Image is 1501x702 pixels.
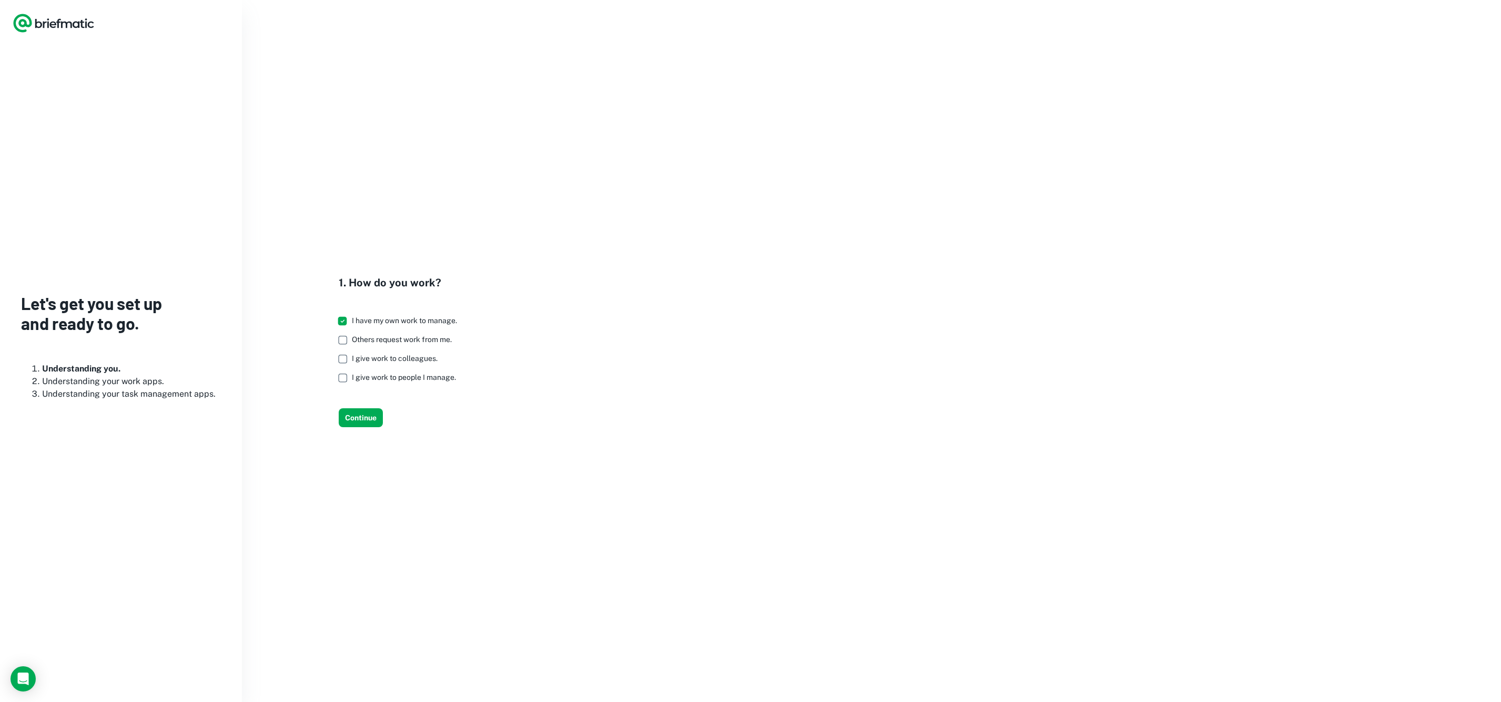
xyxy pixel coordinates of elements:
[42,375,221,388] li: Understanding your work apps.
[352,316,457,325] span: I have my own work to manage.
[352,335,452,344] span: Others request work from me.
[13,13,95,34] a: Logo
[339,408,383,427] button: Continue
[11,666,36,691] div: Load Chat
[339,275,465,291] h4: 1. How do you work?
[42,388,221,400] li: Understanding your task management apps.
[21,293,221,334] h3: Let's get you set up and ready to go.
[352,354,438,363] span: I give work to colleagues.
[352,373,456,381] span: I give work to people I manage.
[42,364,120,374] b: Understanding you.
